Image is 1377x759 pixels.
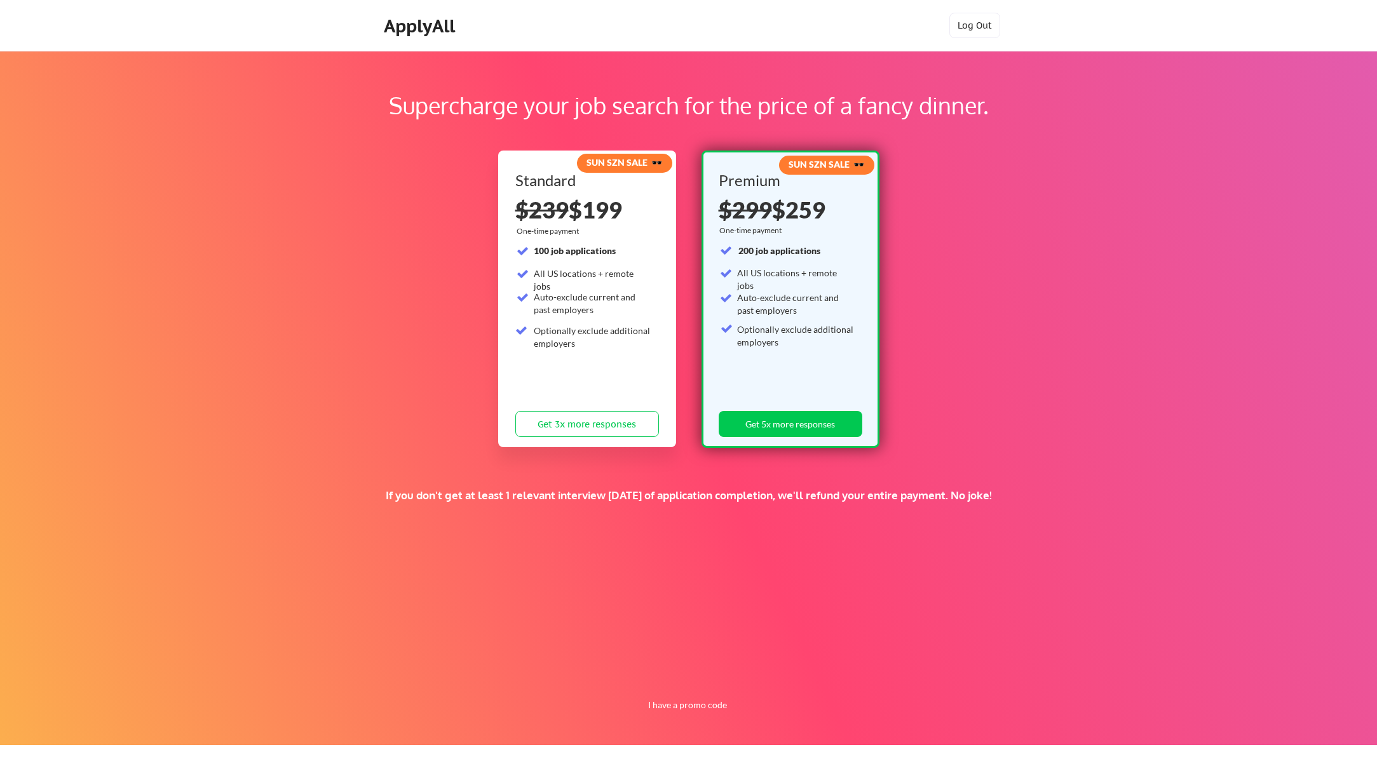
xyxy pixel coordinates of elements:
[384,15,459,37] div: ApplyAll
[81,88,1296,123] div: Supercharge your job search for the price of a fancy dinner.
[949,13,1000,38] button: Log Out
[719,196,772,224] s: $299
[534,245,616,256] strong: 100 job applications
[719,173,858,188] div: Premium
[517,226,583,236] div: One-time payment
[220,488,1157,502] div: If you don't get at least 1 relevant interview [DATE] of application completion, we'll refund you...
[534,267,651,292] div: All US locations + remote jobs
[534,291,651,316] div: Auto-exclude current and past employers
[534,325,651,349] div: Optionally exclude additional employers
[737,292,855,316] div: Auto-exclude current and past employers
[515,173,655,188] div: Standard
[789,159,864,170] strong: SUN SZN SALE 🕶️
[641,697,735,713] button: I have a promo code
[738,245,820,256] strong: 200 job applications
[737,323,855,348] div: Optionally exclude additional employers
[719,411,862,437] button: Get 5x more responses
[719,198,858,221] div: $259
[587,157,662,168] strong: SUN SZN SALE 🕶️
[719,225,785,236] div: One-time payment
[515,198,659,221] div: $199
[515,411,659,437] button: Get 3x more responses
[737,267,855,292] div: All US locations + remote jobs
[515,196,569,224] s: $239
